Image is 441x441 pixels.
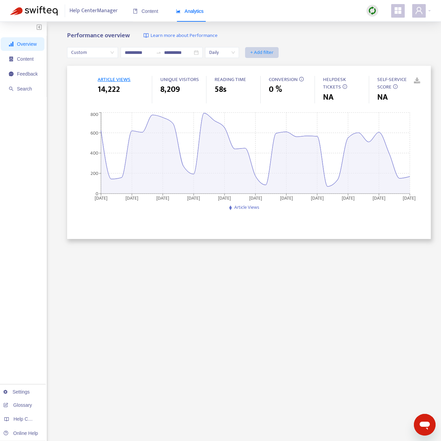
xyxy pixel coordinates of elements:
[9,42,14,46] span: signal
[3,389,30,395] a: Settings
[133,9,138,14] span: book
[377,91,388,103] span: NA
[415,6,423,15] span: user
[311,194,324,202] tspan: [DATE]
[96,190,98,198] tspan: 0
[368,6,377,15] img: sync.dc5367851b00ba804db3.png
[245,47,279,58] button: + Add filter
[17,41,37,47] span: Overview
[156,50,161,55] span: to
[3,402,32,408] a: Glossary
[403,194,416,202] tspan: [DATE]
[14,416,41,422] span: Help Centers
[249,194,262,202] tspan: [DATE]
[160,75,199,84] span: UNIQUE VISITORS
[234,203,259,211] span: Article Views
[9,86,14,91] span: search
[250,48,274,57] span: + Add filter
[323,91,334,103] span: NA
[373,194,385,202] tspan: [DATE]
[269,83,282,96] span: 0 %
[133,8,158,14] span: Content
[218,194,231,202] tspan: [DATE]
[91,111,98,118] tspan: 800
[3,430,38,436] a: Online Help
[17,56,34,62] span: Content
[126,194,139,202] tspan: [DATE]
[394,6,402,15] span: appstore
[143,33,149,38] img: image-link
[69,4,118,17] span: Help Center Manager
[377,75,407,92] span: SELF-SERVICE SCORE
[9,57,14,61] span: container
[98,75,131,84] span: ARTICLE VIEWS
[176,8,204,14] span: Analytics
[280,194,293,202] tspan: [DATE]
[209,47,235,58] span: Daily
[17,71,38,77] span: Feedback
[414,414,436,436] iframe: Button to launch messaging window
[17,86,32,92] span: Search
[143,32,218,40] a: Learn more about Performance
[269,75,298,84] span: CONVERSION
[156,50,161,55] span: swap-right
[215,83,226,96] span: 58s
[176,9,181,14] span: area-chart
[157,194,169,202] tspan: [DATE]
[323,75,346,92] span: HELPDESK TICKETS
[90,149,98,157] tspan: 400
[187,194,200,202] tspan: [DATE]
[91,169,98,177] tspan: 200
[91,129,98,137] tspan: 600
[71,47,114,58] span: Custom
[67,30,130,41] b: Performance overview
[215,75,246,84] span: READING TIME
[98,83,120,96] span: 14,222
[160,83,180,96] span: 8,209
[151,32,218,40] span: Learn more about Performance
[342,194,355,202] tspan: [DATE]
[10,6,58,16] img: Swifteq
[95,194,107,202] tspan: [DATE]
[9,72,14,76] span: message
